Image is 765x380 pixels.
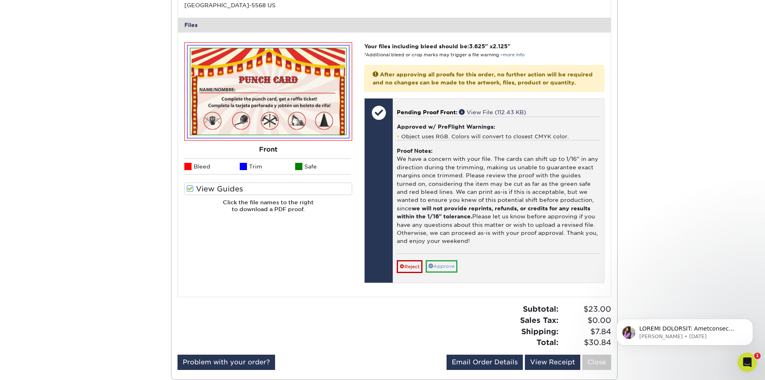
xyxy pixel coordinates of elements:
[240,158,295,175] li: Trim
[177,355,275,370] a: Problem with your order?
[397,123,600,130] h4: Approved w/ PreFlight Warnings:
[582,355,611,370] a: Close
[459,109,526,115] a: View File (112.43 KB)
[364,52,524,58] small: *Additional bleed or crop marks may trigger a file warning –
[561,337,611,348] span: $30.84
[397,109,457,115] span: Pending Proof Front:
[604,302,765,358] iframe: Intercom notifications message
[523,304,559,313] strong: Subtotal:
[397,148,432,154] strong: Proof Notes:
[184,141,352,158] div: Front
[537,338,559,347] strong: Total:
[503,52,524,58] a: more info
[184,183,352,195] label: View Guides
[520,316,559,325] strong: Sales Tax:
[2,355,68,377] iframe: Google Customer Reviews
[561,315,611,326] span: $0.00
[184,199,352,219] h6: Click the file names to the right to download a PDF proof.
[373,71,593,86] strong: After approving all proofs for this order, no further action will be required and no changes can ...
[397,133,600,140] li: Object uses RGB. Colors will convert to closest CMYK color.
[738,353,757,372] iframe: Intercom live chat
[561,326,611,337] span: $7.84
[561,304,611,315] span: $23.00
[397,260,422,273] a: Reject
[426,260,457,273] a: Approve
[397,205,590,220] b: we will not provide reprints, refunds, or credits for any results within the 1/16" tolerance.
[493,43,508,49] span: 2.125
[525,355,580,370] a: View Receipt
[295,158,351,175] li: Safe
[184,158,240,175] li: Bleed
[521,327,559,336] strong: Shipping:
[178,18,611,32] div: Files
[754,353,761,359] span: 1
[397,140,600,253] div: We have a concern with your file. The cards can shift up to 1/16" in any direction during the tri...
[364,43,510,49] strong: Your files including bleed should be: " x "
[469,43,485,49] span: 3.625
[447,355,523,370] a: Email Order Details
